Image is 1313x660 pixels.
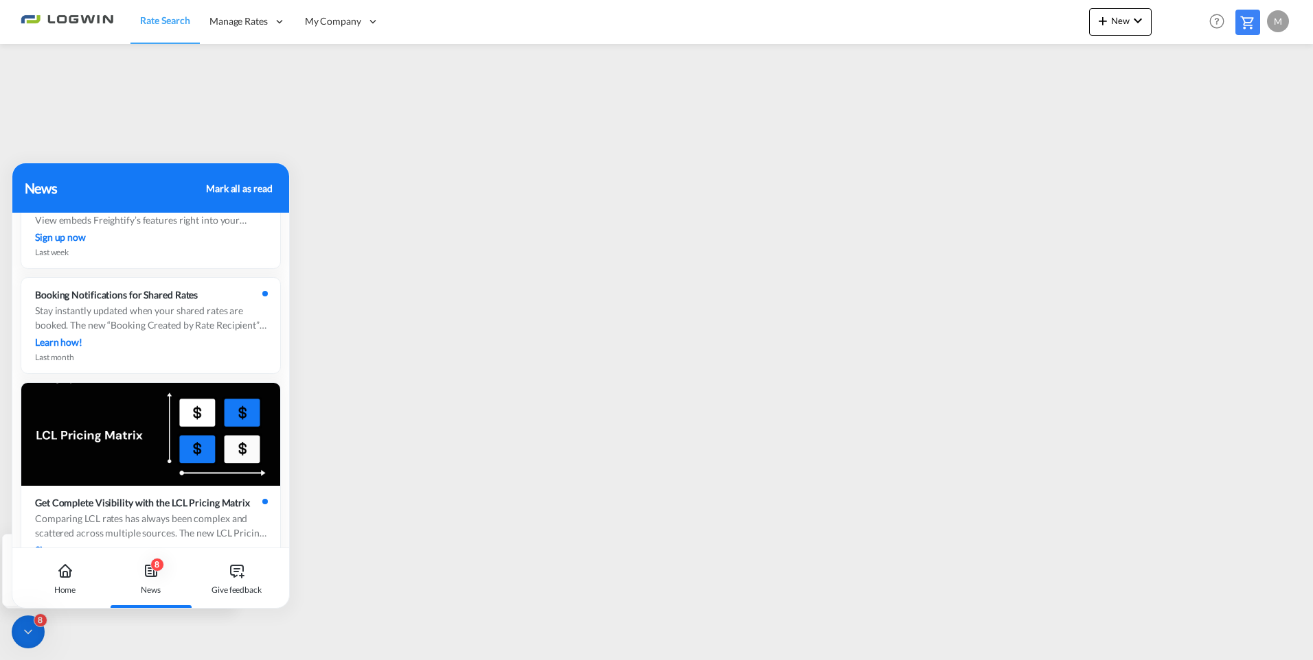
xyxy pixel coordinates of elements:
div: M [1267,10,1289,32]
span: Manage Rates [209,14,268,28]
span: New [1095,15,1146,26]
span: Rate Search [140,14,190,26]
md-icon: icon-plus 400-fg [1095,12,1111,29]
md-icon: icon-chevron-down [1130,12,1146,29]
button: icon-plus 400-fgNewicon-chevron-down [1089,8,1152,36]
span: Help [1205,10,1229,33]
span: My Company [305,14,361,28]
img: 2761ae10d95411efa20a1f5e0282d2d7.png [21,6,113,37]
div: Help [1205,10,1235,34]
